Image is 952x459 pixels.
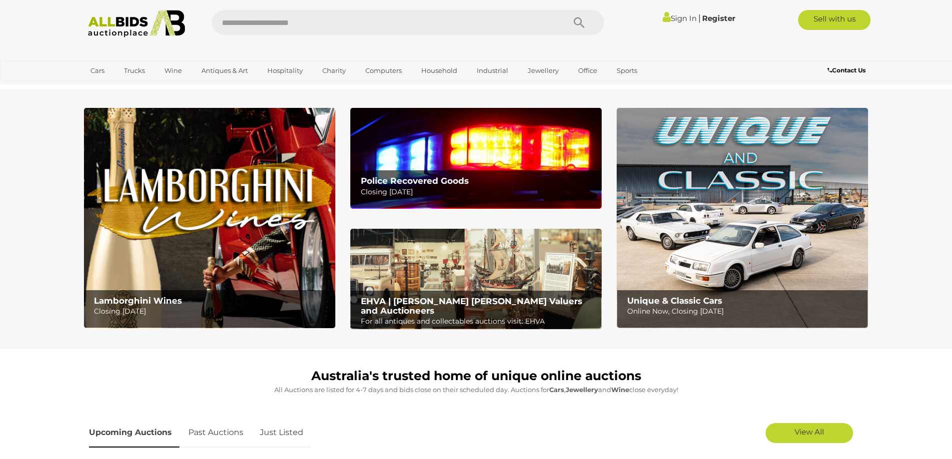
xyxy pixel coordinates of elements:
[698,12,701,23] span: |
[610,62,644,79] a: Sports
[617,108,868,328] img: Unique & Classic Cars
[89,418,179,448] a: Upcoming Auctions
[766,423,853,443] a: View All
[470,62,515,79] a: Industrial
[627,296,722,306] b: Unique & Classic Cars
[795,427,824,437] span: View All
[663,13,697,23] a: Sign In
[89,369,864,383] h1: Australia's trusted home of unique online auctions
[94,305,329,318] p: Closing [DATE]
[261,62,309,79] a: Hospitality
[798,10,871,30] a: Sell with us
[359,62,408,79] a: Computers
[89,384,864,396] p: All Auctions are listed for 4-7 days and bids close on their scheduled day. Auctions for , and cl...
[117,62,151,79] a: Trucks
[566,386,598,394] strong: Jewellery
[572,62,604,79] a: Office
[549,386,564,394] strong: Cars
[350,229,602,330] img: EHVA | Evans Hastings Valuers and Auctioneers
[94,296,182,306] b: Lamborghini Wines
[82,10,191,37] img: Allbids.com.au
[828,66,866,74] b: Contact Us
[195,62,254,79] a: Antiques & Art
[84,108,335,328] a: Lamborghini Wines Lamborghini Wines Closing [DATE]
[554,10,604,35] button: Search
[84,79,168,95] a: [GEOGRAPHIC_DATA]
[316,62,352,79] a: Charity
[361,186,596,198] p: Closing [DATE]
[350,108,602,208] img: Police Recovered Goods
[521,62,565,79] a: Jewellery
[252,418,311,448] a: Just Listed
[84,62,111,79] a: Cars
[350,229,602,330] a: EHVA | Evans Hastings Valuers and Auctioneers EHVA | [PERSON_NAME] [PERSON_NAME] Valuers and Auct...
[158,62,188,79] a: Wine
[361,315,596,328] p: For all antiques and collectables auctions visit: EHVA
[350,108,602,208] a: Police Recovered Goods Police Recovered Goods Closing [DATE]
[627,305,863,318] p: Online Now, Closing [DATE]
[617,108,868,328] a: Unique & Classic Cars Unique & Classic Cars Online Now, Closing [DATE]
[415,62,464,79] a: Household
[611,386,629,394] strong: Wine
[828,65,868,76] a: Contact Us
[181,418,251,448] a: Past Auctions
[84,108,335,328] img: Lamborghini Wines
[361,176,469,186] b: Police Recovered Goods
[361,296,582,316] b: EHVA | [PERSON_NAME] [PERSON_NAME] Valuers and Auctioneers
[702,13,735,23] a: Register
